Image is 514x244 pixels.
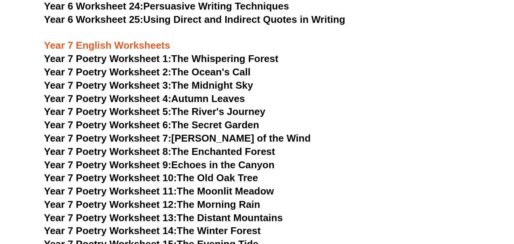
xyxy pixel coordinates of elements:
a: Year 7 Poetry Worksheet 1:The Whispering Forest [44,53,278,64]
a: Year 7 Poetry Worksheet 2:The Ocean's Call [44,66,251,78]
span: Year 7 Poetry Worksheet 4: [44,93,172,104]
h3: Year 7 English Worksheets [44,27,470,53]
a: Year 7 Poetry Worksheet 10:The Old Oak Tree [44,172,258,183]
span: Year 7 Poetry Worksheet 1: [44,53,172,64]
a: Year 6 Worksheet 24:Persuasive Writing Techniques [44,0,289,12]
span: Year 7 Poetry Worksheet 12: [44,199,177,210]
span: Year 7 Poetry Worksheet 8: [44,146,172,157]
a: Year 7 Poetry Worksheet 7:[PERSON_NAME] of the Wind [44,132,311,144]
a: Year 7 Poetry Worksheet 3:The Midnight Sky [44,80,253,91]
a: Year 7 Poetry Worksheet 8:The Enchanted Forest [44,146,275,157]
a: Year 6 Worksheet 25:Using Direct and Indirect Quotes in Writing [44,14,345,25]
iframe: Chat Widget [387,158,514,244]
span: Year 6 Worksheet 25: [44,14,143,25]
a: Year 7 Poetry Worksheet 11:The Moonlit Meadow [44,185,274,197]
span: Year 7 Poetry Worksheet 3: [44,80,172,91]
a: Year 7 Poetry Worksheet 13:The Distant Mountains [44,212,283,223]
a: Year 7 Poetry Worksheet 5:The River's Journey [44,106,266,117]
span: Year 7 Poetry Worksheet 9: [44,159,172,171]
span: Year 7 Poetry Worksheet 13: [44,212,177,223]
span: Year 7 Poetry Worksheet 10: [44,172,177,183]
a: Year 7 Poetry Worksheet 12:The Morning Rain [44,199,260,210]
a: Year 7 Poetry Worksheet 6:The Secret Garden [44,119,259,131]
span: Year 7 Poetry Worksheet 7: [44,132,172,144]
span: Year 7 Poetry Worksheet 6: [44,119,172,131]
span: Year 7 Poetry Worksheet 2: [44,66,172,78]
span: Year 7 Poetry Worksheet 5: [44,106,172,117]
a: Year 7 Poetry Worksheet 9:Echoes in the Canyon [44,159,275,171]
span: Year 7 Poetry Worksheet 14: [44,225,177,236]
span: Year 7 Poetry Worksheet 11: [44,185,177,197]
span: Year 6 Worksheet 24: [44,0,143,12]
a: Year 7 Poetry Worksheet 14:The Winter Forest [44,225,261,236]
a: Year 7 Poetry Worksheet 4:Autumn Leaves [44,93,245,104]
